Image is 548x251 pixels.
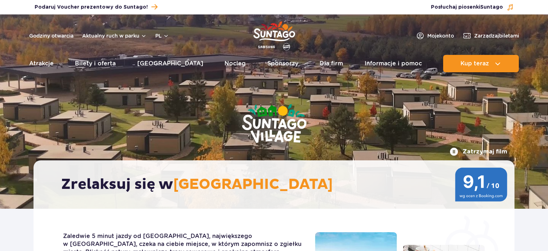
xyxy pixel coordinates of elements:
button: pl [155,32,169,39]
img: 9,1/10 wg ocen z Booking.com [455,168,507,202]
a: [GEOGRAPHIC_DATA] [137,55,203,72]
a: Zarządzajbiletami [463,31,519,40]
button: Kup teraz [443,55,519,72]
a: Godziny otwarcia [29,32,73,39]
h2: Zrelaksuj się w [61,176,494,194]
a: Nocleg [224,55,246,72]
span: Suntago [480,5,503,10]
button: Zatrzymaj film [450,147,507,156]
button: Aktualny ruch w parku [82,33,147,39]
a: Informacje i pomoc [365,55,422,72]
span: Moje konto [427,32,454,39]
span: [GEOGRAPHIC_DATA] [173,176,333,194]
span: Podaruj Voucher prezentowy do Suntago! [35,4,148,11]
a: Mojekonto [416,31,454,40]
span: Kup teraz [460,60,489,67]
a: Atrakcje [29,55,54,72]
a: Podaruj Voucher prezentowy do Suntago! [35,2,157,12]
img: Suntago Village [213,76,335,173]
a: Sponsorzy [267,55,298,72]
a: Bilety i oferta [75,55,116,72]
span: Zarządzaj biletami [474,32,519,39]
span: Posłuchaj piosenki [431,4,503,11]
a: Park of Poland [253,18,295,51]
a: Dla firm [320,55,343,72]
button: Posłuchaj piosenkiSuntago [431,4,514,11]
